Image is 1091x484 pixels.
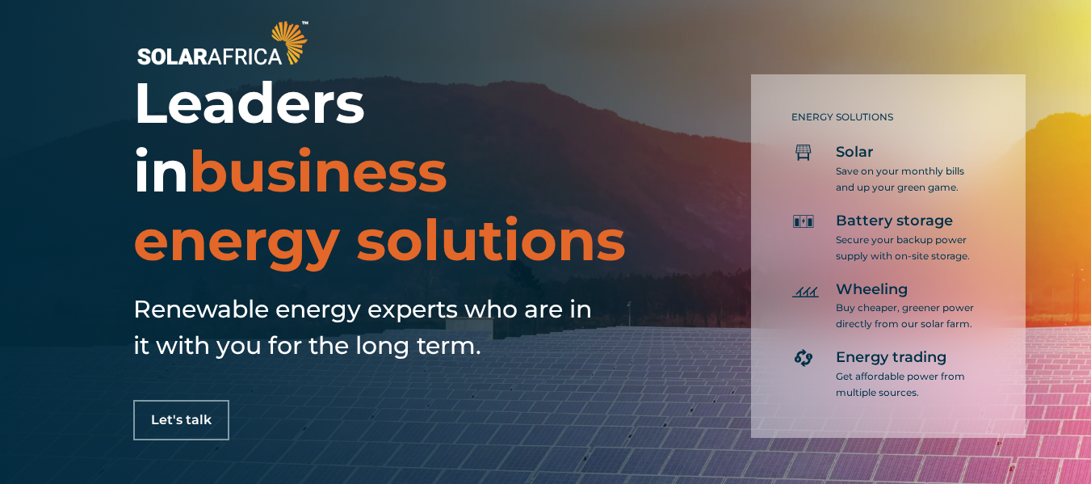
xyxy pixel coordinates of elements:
[133,400,229,440] a: Let's talk
[836,143,874,162] span: Solar
[133,69,641,275] h1: Leaders in
[133,291,602,364] h5: Renewable energy experts who are in it with you for the long term.
[151,414,212,427] span: Let's talk
[836,163,977,196] p: Save on your monthly bills and up your green game.
[836,300,977,332] p: Buy cheaper, greener power directly from our solar farm.
[791,112,977,123] h5: ENERGY SOLUTIONS
[836,212,953,231] span: Battery storage
[836,368,977,401] p: Get affordable power from multiple sources.
[133,137,626,275] span: business energy solutions
[836,232,977,264] p: Secure your backup power supply with on-site storage.
[836,280,908,300] span: Wheeling
[836,348,946,368] span: Energy trading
